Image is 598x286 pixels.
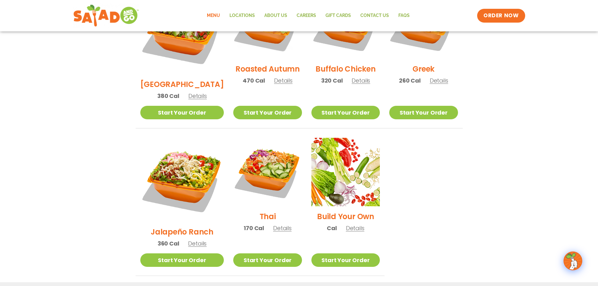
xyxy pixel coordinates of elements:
img: Product photo for Build Your Own [311,138,380,206]
span: 380 Cal [157,92,179,100]
h2: Greek [412,63,434,74]
span: 260 Cal [399,76,421,85]
span: Details [188,92,207,100]
a: Start Your Order [233,253,302,267]
img: Product photo for Thai Salad [233,138,302,206]
span: Details [352,77,370,84]
a: FAQs [394,8,414,23]
a: Start Your Order [140,253,224,267]
a: Start Your Order [311,253,380,267]
span: 320 Cal [321,76,343,85]
nav: Menu [202,8,414,23]
h2: Jalapeño Ranch [151,226,213,237]
a: Menu [202,8,225,23]
span: Details [188,240,207,247]
img: wpChatIcon [564,252,582,270]
h2: Build Your Own [317,211,374,222]
a: Start Your Order [140,106,224,119]
a: Start Your Order [233,106,302,119]
a: Start Your Order [389,106,458,119]
span: 170 Cal [244,224,264,232]
span: Details [346,224,364,232]
span: ORDER NOW [483,12,519,19]
a: About Us [260,8,292,23]
span: Details [430,77,448,84]
span: Details [273,224,292,232]
h2: [GEOGRAPHIC_DATA] [140,79,224,90]
a: ORDER NOW [477,9,525,23]
a: Careers [292,8,321,23]
a: Contact Us [356,8,394,23]
img: Product photo for Jalapeño Ranch Salad [140,138,224,222]
h2: Roasted Autumn [235,63,300,74]
span: 360 Cal [158,239,179,248]
span: 470 Cal [243,76,265,85]
a: Start Your Order [311,106,380,119]
a: GIFT CARDS [321,8,356,23]
h2: Thai [260,211,276,222]
img: new-SAG-logo-768×292 [73,3,139,28]
span: Details [274,77,293,84]
h2: Buffalo Chicken [315,63,375,74]
span: Cal [327,224,337,232]
a: Locations [225,8,260,23]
